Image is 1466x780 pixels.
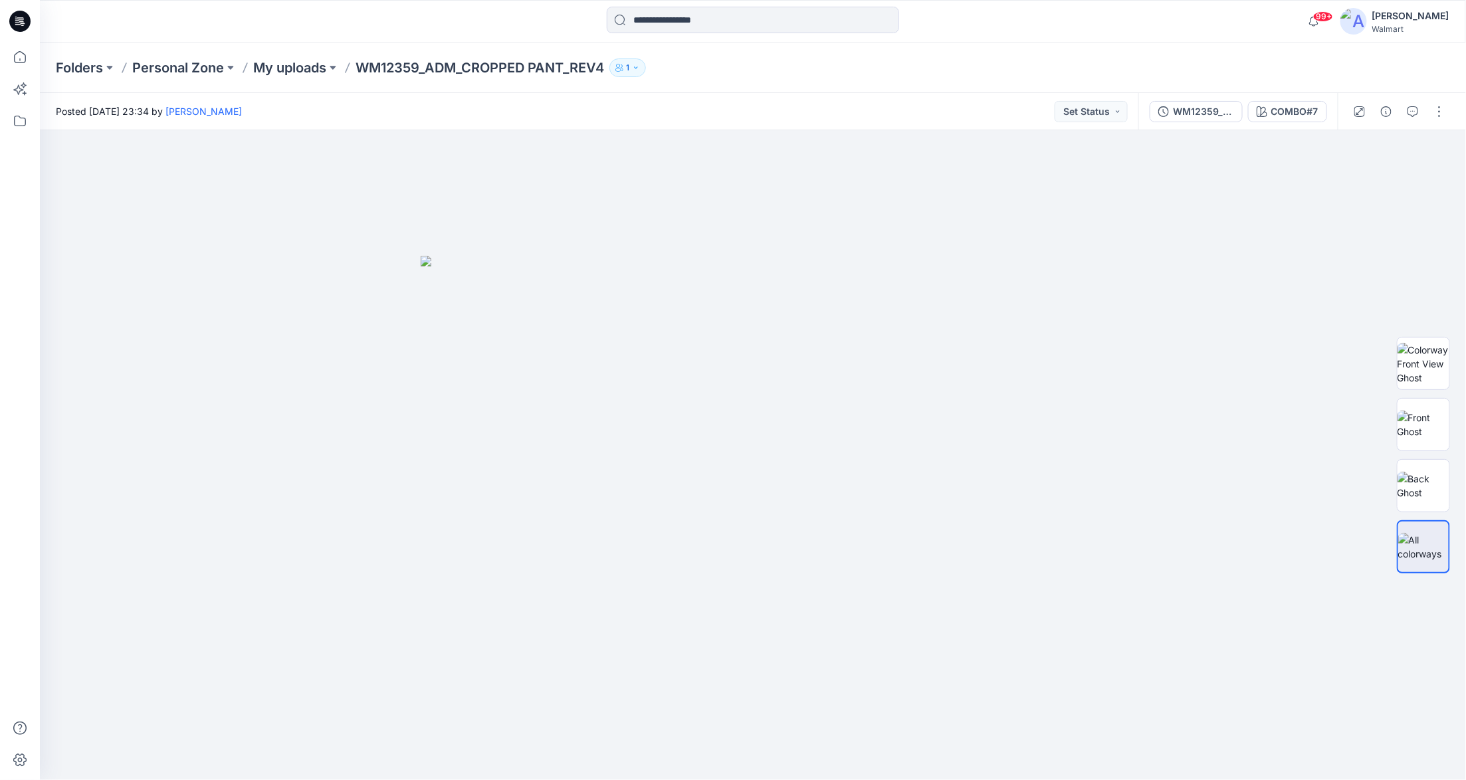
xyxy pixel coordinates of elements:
[1372,24,1449,34] div: Walmart
[56,104,242,118] span: Posted [DATE] 23:34 by
[165,106,242,117] a: [PERSON_NAME]
[1398,411,1449,439] img: Front Ghost
[609,58,646,77] button: 1
[1150,101,1243,122] button: WM12359_ADM_CROPPED PANT_REV4
[253,58,326,77] a: My uploads
[1340,8,1367,35] img: avatar
[356,58,604,77] p: WM12359_ADM_CROPPED PANT_REV4
[1248,101,1327,122] button: COMBO#7
[1313,11,1333,22] span: 99+
[1271,104,1318,119] div: COMBO#7
[1372,8,1449,24] div: [PERSON_NAME]
[626,60,629,75] p: 1
[1398,343,1449,385] img: Colorway Front View Ghost
[56,58,103,77] a: Folders
[132,58,224,77] a: Personal Zone
[1398,472,1449,500] img: Back Ghost
[1398,533,1449,561] img: All colorways
[1376,101,1397,122] button: Details
[421,256,1085,780] img: eyJhbGciOiJIUzI1NiIsImtpZCI6IjAiLCJzbHQiOiJzZXMiLCJ0eXAiOiJKV1QifQ.eyJkYXRhIjp7InR5cGUiOiJzdG9yYW...
[1173,104,1234,119] div: WM12359_ADM_CROPPED PANT_REV4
